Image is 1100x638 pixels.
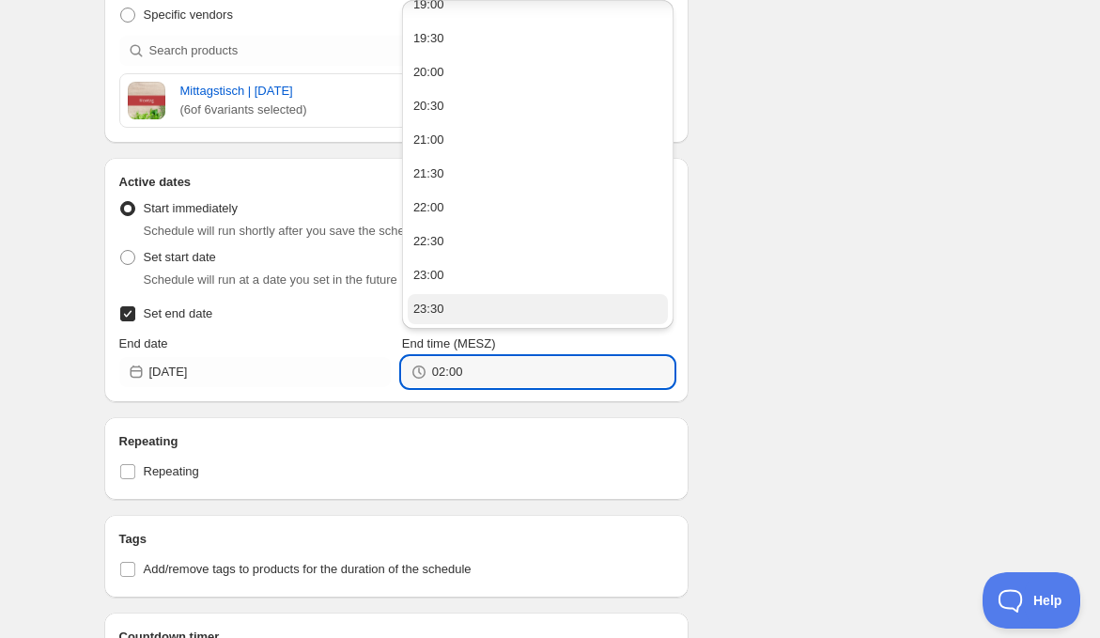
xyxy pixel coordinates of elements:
[413,232,444,251] div: 22:30
[144,464,199,478] span: Repeating
[408,159,668,189] button: 21:30
[408,125,668,155] button: 21:00
[983,572,1081,629] iframe: Toggle Customer Support
[408,260,668,290] button: 23:00
[180,101,552,119] span: ( 6 of 6 variants selected)
[408,91,668,121] button: 20:30
[413,131,444,149] div: 21:00
[402,336,496,350] span: End time (MESZ)
[408,226,668,257] button: 22:30
[413,97,444,116] div: 20:30
[408,23,668,54] button: 19:30
[149,36,627,66] input: Search products
[144,306,213,320] span: Set end date
[180,82,552,101] a: Mittagstisch | [DATE]
[408,57,668,87] button: 20:00
[144,224,428,238] span: Schedule will run shortly after you save the schedule
[119,432,674,451] h2: Repeating
[413,63,444,82] div: 20:00
[119,336,168,350] span: End date
[144,201,238,215] span: Start immediately
[119,173,674,192] h2: Active dates
[413,300,444,319] div: 23:30
[408,294,668,324] button: 23:30
[413,29,444,48] div: 19:30
[119,530,674,549] h2: Tags
[408,193,668,223] button: 22:00
[413,266,444,285] div: 23:00
[413,198,444,217] div: 22:00
[144,250,216,264] span: Set start date
[144,562,472,576] span: Add/remove tags to products for the duration of the schedule
[413,164,444,183] div: 21:30
[144,8,233,22] span: Specific vendors
[144,272,397,287] span: Schedule will run at a date you set in the future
